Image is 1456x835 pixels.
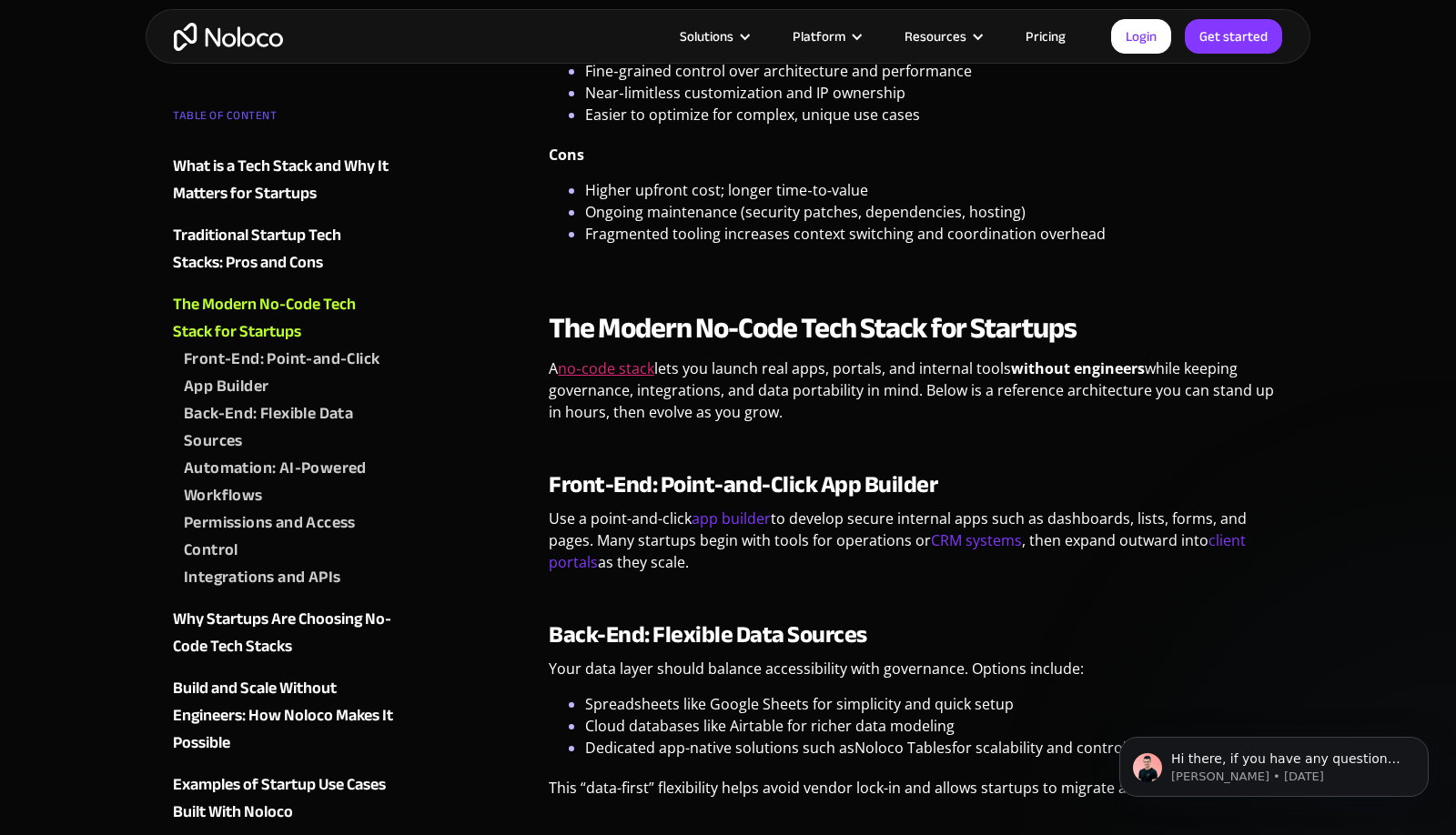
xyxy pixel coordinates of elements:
[549,462,937,507] strong: Front-End: Point-and-Click App Builder
[1011,358,1145,378] strong: without engineers
[793,25,845,48] div: Platform
[173,222,393,277] a: Traditional Startup Tech Stacks: Pros and Cons
[549,145,584,165] strong: Cons
[770,25,882,48] div: Platform
[657,25,770,48] div: Solutions
[173,606,393,660] a: Why Startups Are Choosing No-Code Tech Stacks
[184,346,393,400] a: Front-End: Point-and-Click App Builder
[184,400,393,455] a: Back-End: Flexible Data Sources
[1185,19,1282,54] a: Get started
[931,530,1022,550] a: CRM systems
[585,693,1283,715] li: Spreadsheets like Google Sheets for simplicity and quick setup
[549,612,867,657] strong: Back-End: Flexible Data Sources
[585,737,1283,759] li: Dedicated app-native solutions such as for scalability and control
[549,301,1077,356] strong: The Modern No-Code Tech Stack for Startups
[184,564,340,591] div: Integrations and APIs
[549,357,1283,437] p: A lets you launch real apps, portals, and internal tools while keeping governance, integrations, ...
[549,777,1283,812] p: This “data-first” flexibility helps avoid vendor lock-in and allows startups to migrate as they g...
[1092,699,1456,826] iframe: Intercom notifications message
[585,104,1283,126] li: Easier to optimize for complex, unique use cases
[585,223,1283,267] li: Fragmented tooling increases context switching and coordination overhead
[882,25,1003,48] div: Resources
[173,102,393,138] div: TABLE OF CONTENT
[680,25,733,48] div: Solutions
[854,738,952,758] a: Noloco Tables
[1111,19,1171,54] a: Login
[549,658,1283,693] p: Your data layer should balance accessibility with governance. Options include:
[173,291,393,346] a: The Modern No-Code Tech Stack for Startups
[174,23,283,51] a: home
[549,530,1246,572] a: client portals
[1003,25,1088,48] a: Pricing
[585,179,1283,201] li: Higher upfront cost; longer time‑to‑value
[585,715,1283,737] li: Cloud databases like Airtable for richer data modeling
[173,675,393,757] a: Build and Scale Without Engineers: How Noloco Makes It Possible
[692,508,771,528] a: app builder
[184,564,393,591] a: Integrations and APIs
[173,771,393,826] a: Examples of Startup Use Cases Built With Noloco
[184,455,393,509] a: Automation: AI-Powered Workflows
[558,358,653,378] a: no‑code stack
[549,508,1283,587] p: Use a point-and-click to develop secure internal apps such as dashboards, lists, forms, and pages...
[905,25,966,48] div: Resources
[184,509,393,564] a: Permissions and Access Control
[173,153,393,207] a: What is a Tech Stack and Why It Matters for Startups
[585,82,1283,104] li: Near‑limitless customization and IP ownership
[585,201,1283,223] li: Ongoing maintenance (security patches, dependencies, hosting)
